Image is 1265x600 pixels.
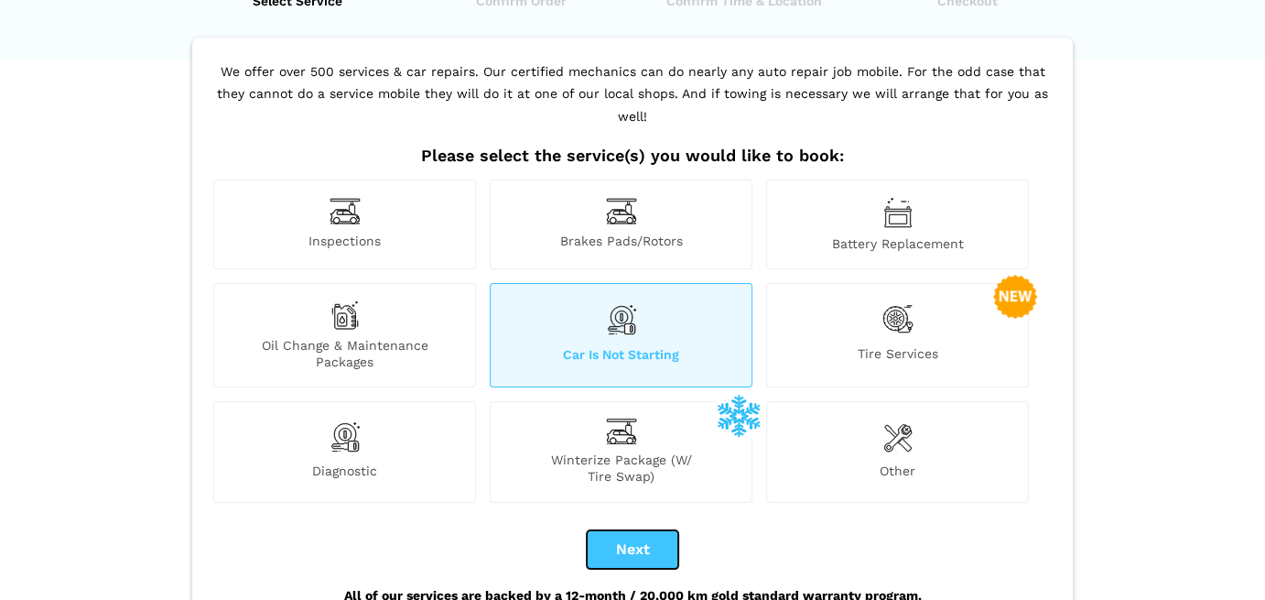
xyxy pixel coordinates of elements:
img: new-badge-2-48.png [993,275,1037,319]
span: Brakes Pads/Rotors [491,233,751,252]
span: Tire Services [767,345,1028,370]
span: Battery Replacement [767,235,1028,252]
button: Next [587,530,678,569]
span: Oil Change & Maintenance Packages [214,337,475,370]
span: Diagnostic [214,463,475,485]
span: Winterize Package (W/ Tire Swap) [491,452,751,485]
h2: Please select the service(s) you would like to book: [209,146,1056,166]
img: winterize-icon_1.png [717,393,761,437]
p: We offer over 500 services & car repairs. Our certified mechanics can do nearly any auto repair j... [209,60,1056,147]
span: Car is not starting [491,346,751,370]
span: Inspections [214,233,475,252]
span: Other [767,463,1028,485]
